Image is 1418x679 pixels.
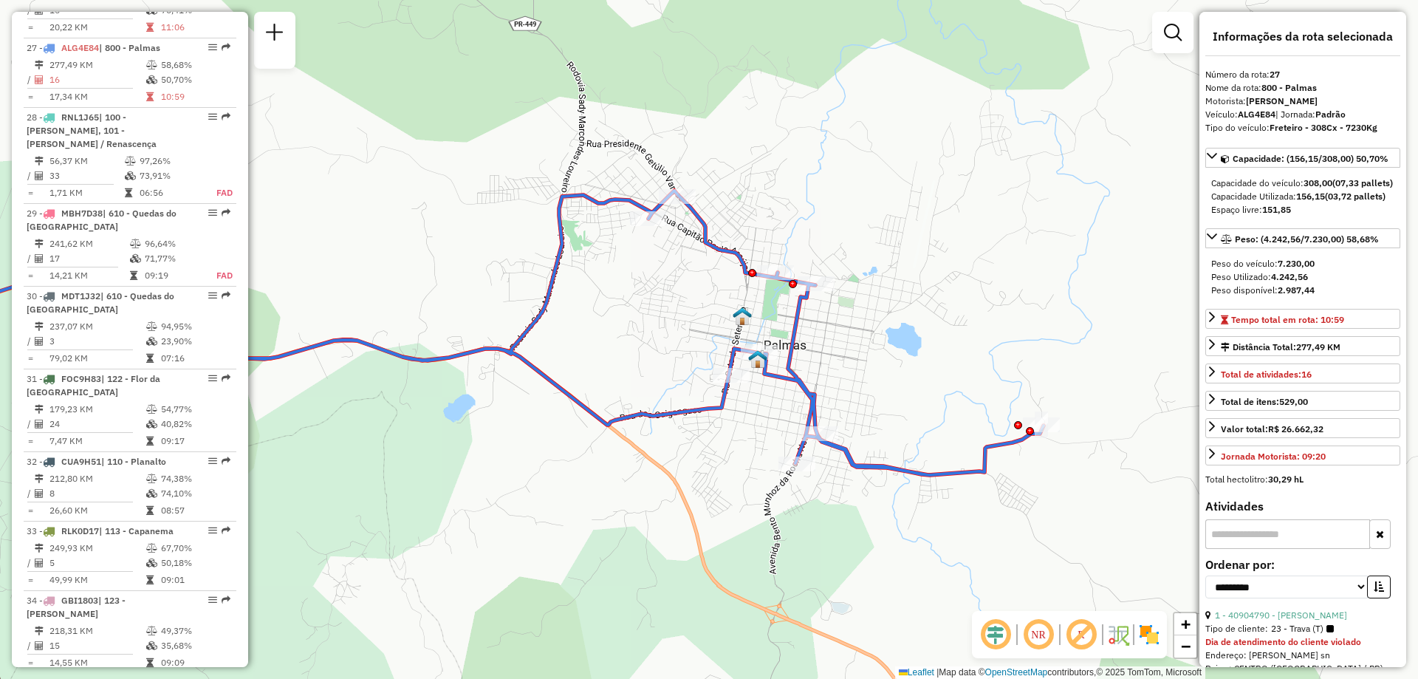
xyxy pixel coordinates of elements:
[160,624,230,638] td: 49,37%
[1246,95,1318,106] strong: [PERSON_NAME]
[146,489,157,498] i: % de utilização da cubagem
[35,489,44,498] i: Total de Atividades
[49,168,124,183] td: 33
[49,89,145,104] td: 17,34 KM
[1221,341,1340,354] div: Distância Total:
[27,417,34,431] td: /
[160,319,230,334] td: 94,95%
[139,185,200,200] td: 06:56
[895,666,1205,679] div: Map data © contributors,© 2025 TomTom, Microsoft
[1205,309,1400,329] a: Tempo total em rota: 10:59
[222,208,230,217] em: Rota exportada
[1021,617,1056,652] span: Ocultar NR
[146,322,157,331] i: % de utilização do peso
[1205,418,1400,438] a: Valor total:R$ 26.662,32
[61,525,99,536] span: RLK0D17
[160,434,230,448] td: 09:17
[27,290,174,315] span: | 610 - Quedas do [GEOGRAPHIC_DATA]
[985,667,1048,678] a: OpenStreetMap
[35,420,44,429] i: Total de Atividades
[61,373,101,384] span: FOC9H83
[1315,109,1346,120] strong: Padrão
[1296,341,1340,352] span: 277,49 KM
[1181,637,1191,655] span: −
[99,525,174,536] span: | 113 - Capanema
[125,171,136,180] i: % de utilização da cubagem
[160,351,230,366] td: 07:16
[1063,617,1099,652] span: Exibir rótulo
[1106,623,1130,646] img: Fluxo de ruas
[146,658,154,667] i: Tempo total em rota
[35,239,44,248] i: Distância Total
[146,92,154,101] i: Tempo total em rota
[130,271,137,280] i: Tempo total em rota
[208,112,217,121] em: Opções
[35,641,44,650] i: Total de Atividades
[1221,423,1323,436] div: Valor total:
[1221,369,1312,380] span: Total de atividades:
[1279,396,1308,407] strong: 529,00
[1304,177,1332,188] strong: 308,00
[35,559,44,567] i: Total de Atividades
[49,20,145,35] td: 20,22 KM
[1231,314,1344,325] span: Tempo total em rota: 10:59
[125,157,136,166] i: % de utilização do peso
[208,43,217,52] em: Opções
[1268,423,1323,434] strong: R$ 26.662,32
[27,42,160,53] span: 27 -
[27,655,34,670] td: =
[130,239,141,248] i: % de utilização do peso
[1205,391,1400,411] a: Total de itens:529,00
[27,373,160,397] span: | 122 - Flor da [GEOGRAPHIC_DATA]
[208,374,217,383] em: Opções
[49,471,145,486] td: 212,80 KM
[222,291,230,300] em: Rota exportada
[1205,336,1400,356] a: Distância Total:277,49 KM
[146,23,154,32] i: Tempo total em rota
[61,208,103,219] span: MBH7D38
[27,556,34,570] td: /
[139,168,200,183] td: 73,91%
[61,290,100,301] span: MDT1J32
[1235,233,1379,245] span: Peso: (4.242,56/7.230,00) 58,68%
[1278,258,1315,269] strong: 7.230,00
[49,624,145,638] td: 218,31 KM
[27,351,34,366] td: =
[1211,177,1394,190] div: Capacidade do veículo:
[146,437,154,446] i: Tempo total em rota
[35,75,44,84] i: Total de Atividades
[1205,30,1400,44] h4: Informações da rota selecionada
[27,268,34,283] td: =
[1205,95,1400,108] div: Motorista:
[1205,108,1400,121] div: Veículo:
[208,526,217,535] em: Opções
[101,456,166,467] span: | 110 - Planalto
[27,573,34,587] td: =
[27,20,34,35] td: =
[1211,258,1315,269] span: Peso do veículo:
[1174,635,1196,658] a: Zoom out
[1137,623,1161,646] img: Exibir/Ocultar setores
[49,573,145,587] td: 49,99 KM
[1205,446,1400,465] a: Jornada Motorista: 09:20
[49,334,145,349] td: 3
[1205,81,1400,95] div: Nome da rota:
[61,456,101,467] span: CUA9H51
[222,43,230,52] em: Rota exportada
[160,556,230,570] td: 50,18%
[1271,622,1334,635] span: 23 - Trava (T)
[144,236,202,251] td: 96,64%
[61,112,99,123] span: RNL1J65
[27,595,126,619] span: 34 -
[35,254,44,263] i: Total de Atividades
[222,112,230,121] em: Rota exportada
[144,268,202,283] td: 09:19
[208,596,217,604] em: Opções
[125,188,132,197] i: Tempo total em rota
[1211,284,1394,297] div: Peso disponível:
[1205,68,1400,81] div: Número da rota:
[49,268,129,283] td: 14,21 KM
[1205,228,1400,248] a: Peso: (4.242,56/7.230,00) 58,68%
[208,457,217,465] em: Opções
[1205,251,1400,303] div: Peso: (4.242,56/7.230,00) 58,68%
